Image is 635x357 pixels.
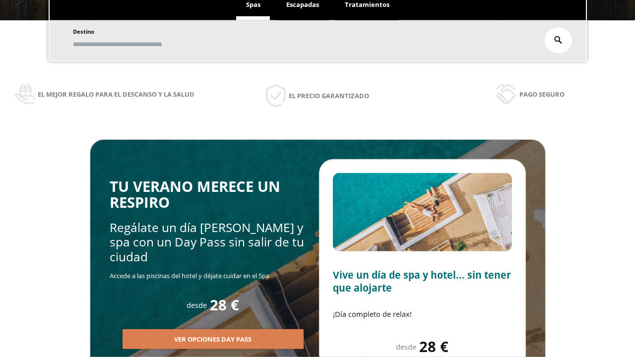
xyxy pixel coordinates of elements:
span: desde [396,342,416,352]
span: Pago seguro [519,89,565,100]
span: Accede a las piscinas del hotel y déjate cuidar en el Spa [110,271,269,280]
span: desde [187,300,207,310]
span: TU VERANO MERECE UN RESPIRO [110,177,280,213]
span: Regálate un día [PERSON_NAME] y spa con un Day Pass sin salir de tu ciudad [110,219,304,265]
span: Destino [73,28,94,35]
img: Slide2.BHA6Qswy.webp [333,173,512,251]
span: El precio garantizado [289,90,369,101]
span: 28 € [419,339,448,355]
span: ¡Día completo de relax! [333,309,412,319]
button: Ver opciones Day Pass [123,329,304,349]
a: Ver opciones Day Pass [123,335,304,344]
span: Vive un día de spa y hotel... sin tener que alojarte [333,268,511,295]
span: Ver opciones Day Pass [174,335,252,345]
span: El mejor regalo para el descanso y la salud [38,89,194,100]
span: 28 € [210,297,239,313]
